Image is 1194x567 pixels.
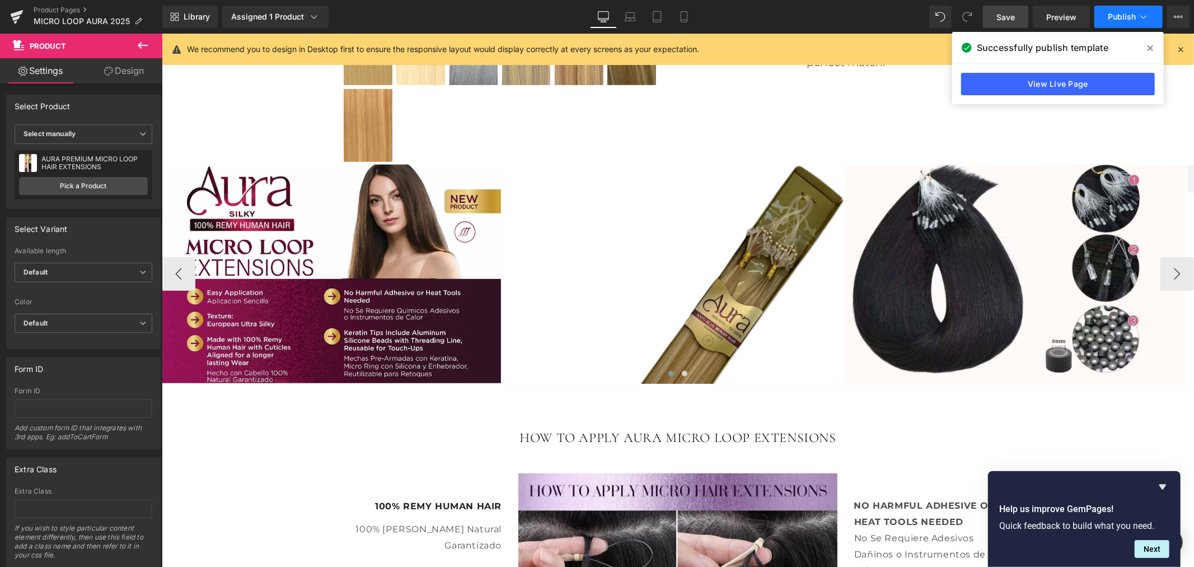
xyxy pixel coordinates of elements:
[692,467,834,494] strong: NO HARMFUL ADHESIVE OR HEAT TOOLS NEEDED
[15,387,152,395] div: Form ID
[15,218,68,234] div: Select Variant
[182,55,231,128] img: PREMIUM MICRO LOOP HAIR EXTENSIONS Global Morado Inc.
[213,467,340,478] strong: 100% REMY HUMAN HAIR
[348,396,684,413] h2: HOW TO APPLY AURA MICRO LOOP EXTENSIONS
[1094,6,1163,28] button: Publish
[977,41,1108,54] span: Successfully publish template
[999,480,1169,558] div: Help us improve GemPages!
[30,41,66,50] span: Product
[961,73,1155,95] a: View Live Page
[24,129,76,138] b: Select manually
[671,6,697,28] a: Mobile
[590,6,617,28] a: Desktop
[1033,6,1090,28] a: Preview
[617,6,644,28] a: Laptop
[162,6,218,28] a: New Library
[15,358,43,374] div: Form ID
[15,487,152,495] div: Extra Class
[19,154,37,172] img: pImage
[1135,540,1169,558] button: Next question
[1156,480,1169,494] button: Hide survey
[996,11,1015,23] span: Save
[182,55,232,130] a: PREMIUM MICRO LOOP HAIR EXTENSIONS Global Morado Inc.
[15,458,57,474] div: Extra Class
[24,268,48,276] b: Default
[15,524,152,567] div: If you wish to style particular content element differently, then use this field to add a class n...
[999,520,1169,531] p: Quick feedback to build what you need.
[644,6,671,28] a: Tablet
[1046,11,1076,23] span: Preview
[956,6,978,28] button: Redo
[15,247,152,258] label: Available length
[692,497,844,545] p: No Se Requiere Adesivos Dañinos o Instrumentos de Calor
[19,177,148,195] a: Pick a Product
[187,43,699,55] p: We recommend you to design in Desktop first to ensure the responsive layout would display correct...
[929,6,952,28] button: Undo
[231,11,320,22] div: Assigned 1 Product
[41,155,148,171] div: AURA PREMIUM MICRO LOOP HAIR EXTENSIONS
[15,424,152,449] div: Add custom form ID that integrates with 3rd apps. Eg: addToCartForm
[34,6,162,15] a: Product Pages
[189,488,340,520] p: 100% [PERSON_NAME] Natural Garantizado
[184,12,210,22] span: Library
[1167,6,1190,28] button: More
[15,298,152,309] label: Color
[83,58,165,83] a: Design
[15,95,71,111] div: Select Product
[999,503,1169,516] h2: Help us improve GemPages!
[24,319,48,327] b: Default
[34,17,130,26] span: MICRO LOOP AURA 2025
[1108,12,1136,21] span: Publish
